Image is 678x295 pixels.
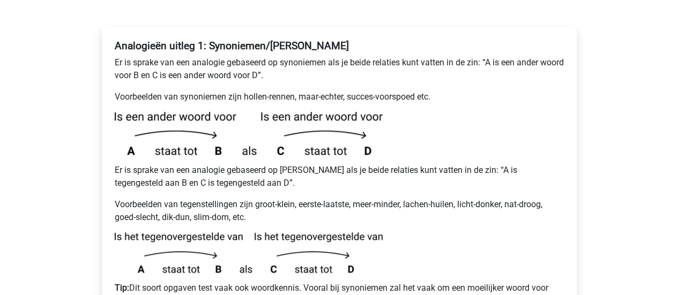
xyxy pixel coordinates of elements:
p: Er is sprake van een analogie gebaseerd op synoniemen als je beide relaties kunt vatten in de zin... [115,56,564,82]
b: Tip: [115,283,129,293]
b: Analogieën uitleg 1: Synoniemen/[PERSON_NAME] [115,40,349,52]
p: Voorbeelden van synoniemen zijn hollen-rennen, maar-echter, succes-voorspoed etc. [115,90,564,103]
img: analogies_pattern1_2.png [115,232,383,273]
p: Voorbeelden van tegenstellingen zijn groot-klein, eerste-laatste, meer-minder, lachen-huilen, lic... [115,198,564,224]
img: analogies_pattern1.png [115,112,383,155]
p: Er is sprake van een analogie gebaseerd op [PERSON_NAME] als je beide relaties kunt vatten in de ... [115,164,564,190]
